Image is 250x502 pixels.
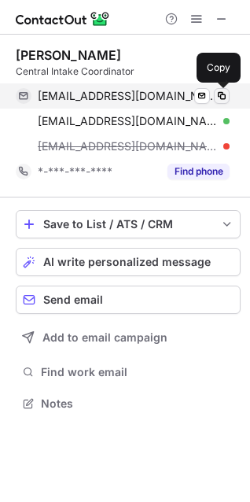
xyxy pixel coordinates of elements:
button: Add to email campaign [16,323,241,352]
button: save-profile-one-click [16,210,241,238]
button: AI write personalized message [16,248,241,276]
button: Notes [16,393,241,415]
span: [EMAIL_ADDRESS][DOMAIN_NAME] [38,89,218,103]
button: Send email [16,286,241,314]
button: Reveal Button [167,164,230,179]
span: Notes [41,397,234,411]
div: Save to List / ATS / CRM [43,218,213,231]
div: Central Intake Coordinator [16,65,241,79]
span: Send email [43,293,103,306]
div: [PERSON_NAME] [16,47,121,63]
span: [EMAIL_ADDRESS][DOMAIN_NAME] [38,139,218,153]
span: [EMAIL_ADDRESS][DOMAIN_NAME] [38,114,218,128]
span: Find work email [41,365,234,379]
button: Find work email [16,361,241,383]
img: ContactOut v5.3.10 [16,9,110,28]
span: AI write personalized message [43,256,211,268]
span: Add to email campaign [42,331,167,344]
